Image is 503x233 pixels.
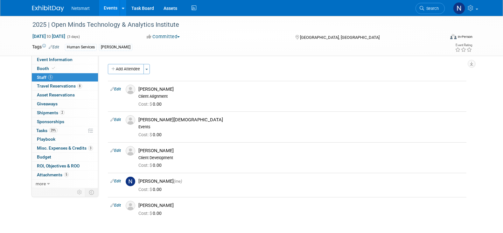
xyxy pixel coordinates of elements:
div: [PERSON_NAME] [138,202,464,208]
span: 0.00 [138,211,164,216]
span: Playbook [37,137,55,142]
span: Cost: $ [138,187,153,192]
div: [PERSON_NAME][DEMOGRAPHIC_DATA] [138,117,464,123]
a: Sponsorships [32,117,98,126]
a: Playbook [32,135,98,144]
span: Search [424,6,439,11]
span: Attachments [37,172,69,177]
img: N.jpg [126,177,135,186]
span: Cost: $ [138,163,153,168]
span: Travel Reservations [37,83,82,88]
a: ROI, Objectives & ROO [32,162,98,170]
button: Committed [144,33,182,40]
span: Event Information [37,57,73,62]
img: Associate-Profile-5.png [126,115,135,125]
span: (me) [174,179,182,184]
div: Events [138,124,464,130]
span: 0.00 [138,163,164,168]
td: Personalize Event Tab Strip [74,188,85,196]
span: Asset Reservations [37,92,75,97]
span: Staff [37,75,53,80]
img: Format-Inperson.png [450,34,457,39]
span: Netsmart [72,6,90,11]
span: 0.00 [138,187,164,192]
a: Attachments5 [32,171,98,179]
span: [DATE] [DATE] [32,33,66,39]
td: Toggle Event Tabs [85,188,98,196]
span: Cost: $ [138,211,153,216]
span: Sponsorships [37,119,64,124]
a: Budget [32,153,98,161]
span: 0.00 [138,102,164,107]
a: Asset Reservations [32,91,98,99]
div: 2025 | Open Minds Technology & Analytics Institute [30,19,435,31]
a: more [32,180,98,188]
div: [PERSON_NAME] [138,178,464,184]
img: Associate-Profile-5.png [126,201,135,210]
a: Staff5 [32,73,98,82]
span: Giveaways [37,101,58,106]
a: Booth [32,64,98,73]
span: (3 days) [66,35,80,39]
span: Budget [37,154,51,159]
span: to [46,34,52,39]
span: 8 [77,84,82,88]
span: 5 [64,172,69,177]
span: ROI, Objectives & ROO [37,163,80,168]
a: Tasks29% [32,126,98,135]
span: [GEOGRAPHIC_DATA], [GEOGRAPHIC_DATA] [300,35,380,40]
div: [PERSON_NAME] [99,44,132,51]
a: Search [416,3,445,14]
a: Edit [110,179,121,183]
span: 29% [49,128,58,133]
a: Edit [49,45,59,49]
a: Edit [110,148,121,153]
span: 2 [60,110,65,115]
span: 3 [88,146,93,151]
img: ExhibitDay [32,5,64,12]
a: Edit [110,203,121,208]
a: Shipments2 [32,109,98,117]
span: 0.00 [138,132,164,137]
span: more [36,181,46,186]
img: Associate-Profile-5.png [126,85,135,94]
a: Giveaways [32,100,98,108]
div: In-Person [458,34,472,39]
span: Shipments [37,110,65,115]
div: Human Services [65,44,97,51]
a: Edit [110,117,121,122]
img: Associate-Profile-5.png [126,146,135,156]
i: Booth reservation complete [52,67,55,70]
span: Booth [37,66,56,71]
div: Event Format [407,33,473,43]
div: Client Alignment [138,94,464,99]
span: Misc. Expenses & Credits [37,145,93,151]
div: [PERSON_NAME] [138,148,464,154]
a: Misc. Expenses & Credits3 [32,144,98,152]
button: Add Attendee [108,64,144,74]
td: Tags [32,44,59,51]
a: Travel Reservations8 [32,82,98,90]
a: Event Information [32,55,98,64]
span: 5 [48,75,53,80]
div: [PERSON_NAME] [138,86,464,92]
div: Event Rating [455,44,472,47]
div: Client Development [138,155,464,160]
span: Cost: $ [138,102,153,107]
img: Nina Finn [453,2,465,14]
a: Edit [110,87,121,91]
span: Cost: $ [138,132,153,137]
span: Tasks [36,128,58,133]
